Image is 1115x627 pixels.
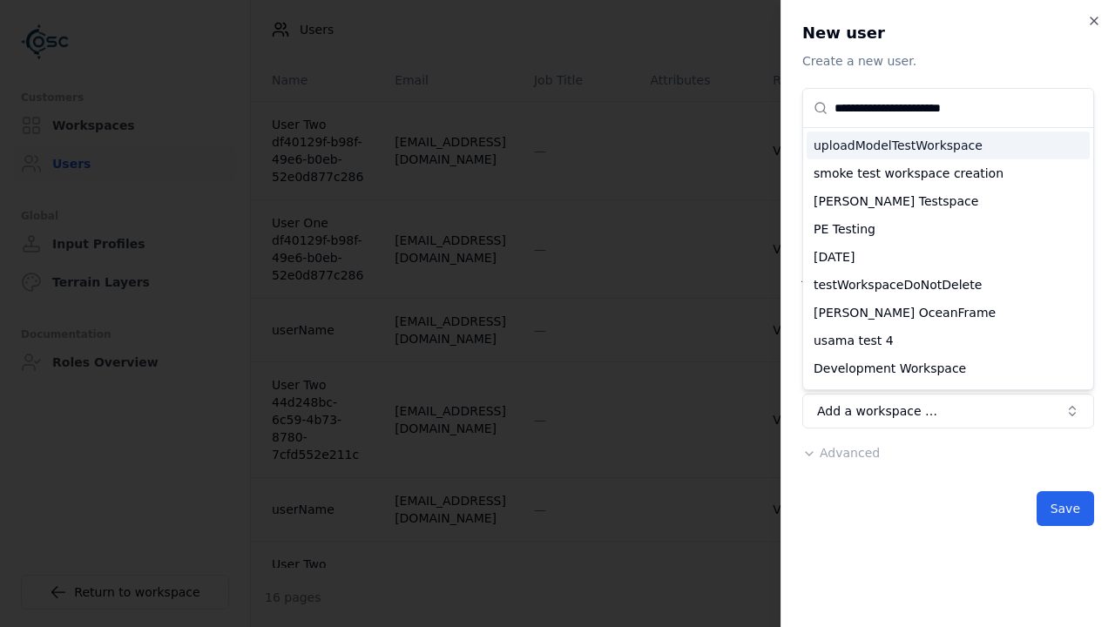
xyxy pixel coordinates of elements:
div: PE Testing [807,215,1090,243]
div: [DATE] [807,243,1090,271]
div: Development Workspace [807,354,1090,382]
div: Suggestions [803,128,1093,389]
div: testWorkspaceDoNotDelete [807,271,1090,299]
div: [PERSON_NAME] Testspace [807,187,1090,215]
div: uploadModelTestWorkspace [807,131,1090,159]
div: [PERSON_NAME] OceanFrame [807,299,1090,327]
div: Mobility_STG [807,382,1090,410]
div: smoke test workspace creation [807,159,1090,187]
div: usama test 4 [807,327,1090,354]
